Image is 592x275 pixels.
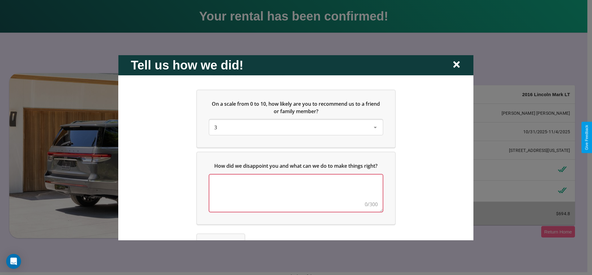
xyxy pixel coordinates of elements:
div: Open Intercom Messenger [6,254,21,269]
span: 3 [214,124,217,131]
div: Give Feedback [585,125,589,150]
span: How did we disappoint you and what can we do to make things right? [215,162,378,169]
div: On a scale from 0 to 10, how likely are you to recommend us to a friend or family member? [209,120,383,135]
h5: On a scale from 0 to 10, how likely are you to recommend us to a friend or family member? [209,100,383,115]
div: On a scale from 0 to 10, how likely are you to recommend us to a friend or family member? [197,90,395,147]
h2: Tell us how we did! [131,58,243,72]
span: On a scale from 0 to 10, how likely are you to recommend us to a friend or family member? [212,100,381,114]
div: 0/300 [365,200,378,208]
